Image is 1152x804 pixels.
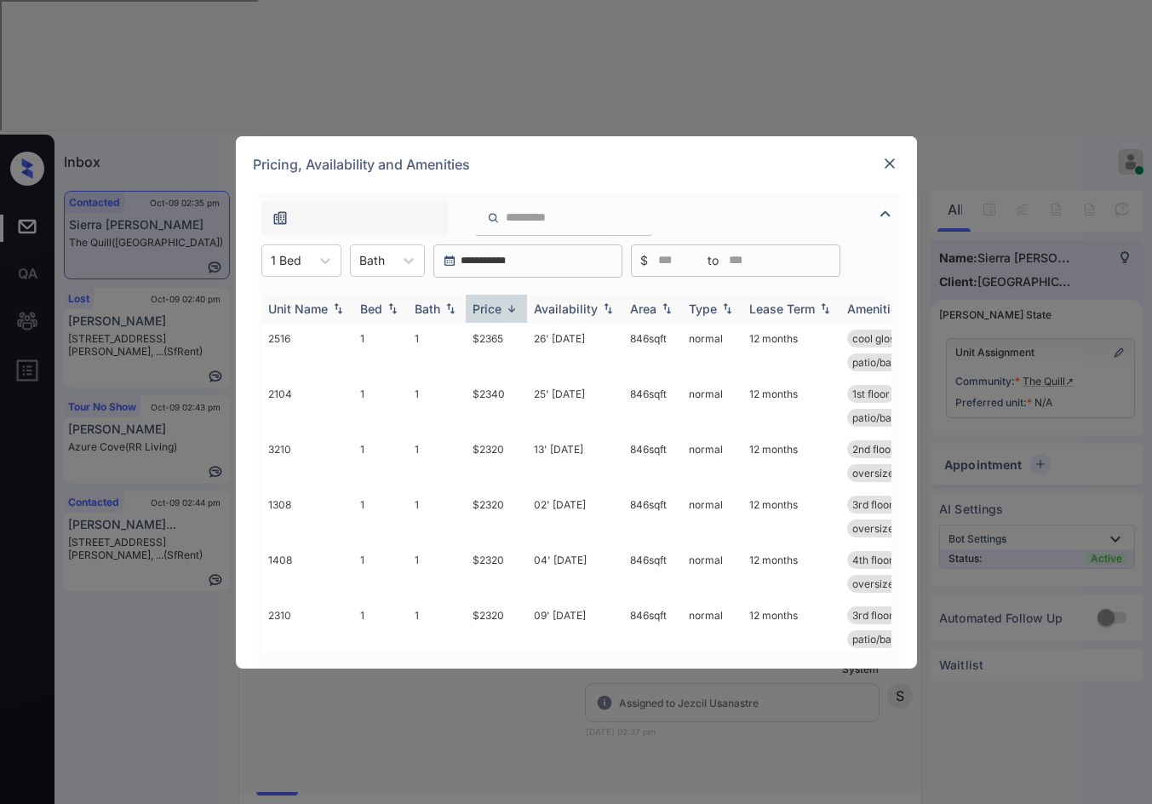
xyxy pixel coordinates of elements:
div: Pricing, Availability and Amenities [236,136,917,192]
span: $ [640,251,648,270]
td: 04' [DATE] [527,544,623,600]
td: 846 sqft [623,489,682,544]
span: 2nd floor [852,443,895,456]
td: 1 [353,544,408,600]
td: normal [682,434,742,489]
img: sorting [442,302,459,314]
td: 2104 [261,378,353,434]
td: 846 sqft [623,544,682,600]
td: 12 months [742,378,840,434]
div: Price [473,301,501,316]
td: 1 [353,323,408,378]
span: 3rd floor [852,609,893,622]
td: 26' [DATE] [527,323,623,378]
td: 1 [408,434,466,489]
td: 1 [408,489,466,544]
td: 12 months [742,434,840,489]
td: 2516 [261,323,353,378]
td: normal [682,544,742,600]
td: 846 sqft [623,600,682,655]
span: oversized garde... [852,522,938,535]
div: Bath [415,301,440,316]
td: 1 [353,378,408,434]
td: 846 sqft [623,378,682,434]
img: sorting [384,302,401,314]
span: to [708,251,719,270]
span: cool gloss desi... [852,332,930,345]
td: 1 [353,489,408,544]
td: 1 [353,434,408,489]
span: 3rd floor [852,498,893,511]
div: Type [689,301,717,316]
td: 1 [408,323,466,378]
div: Availability [534,301,598,316]
td: 1 [408,600,466,655]
img: sorting [330,302,347,314]
span: patio/balcony [852,633,918,646]
span: oversized garde... [852,467,938,480]
img: icon-zuma [875,204,896,224]
td: 1308 [261,489,353,544]
td: normal [682,489,742,544]
td: 12 months [742,600,840,655]
td: 09' [DATE] [527,600,623,655]
img: sorting [658,302,675,314]
td: 12 months [742,489,840,544]
span: 4th floor [852,554,893,566]
img: icon-zuma [487,210,500,226]
img: sorting [817,302,834,314]
td: 12 months [742,544,840,600]
td: 846 sqft [623,434,682,489]
td: $2320 [466,600,527,655]
div: Amenities [847,301,904,316]
img: sorting [719,302,736,314]
td: normal [682,378,742,434]
img: sorting [503,302,520,315]
span: oversized garde... [852,577,938,590]
td: 25' [DATE] [527,378,623,434]
td: 1 [408,378,466,434]
td: $2320 [466,544,527,600]
img: icon-zuma [272,210,289,227]
td: 13' [DATE] [527,434,623,489]
td: 846 sqft [623,323,682,378]
td: 12 months [742,323,840,378]
td: 3210 [261,434,353,489]
div: Bed [360,301,382,316]
td: 1 [408,544,466,600]
td: 02' [DATE] [527,489,623,544]
td: 2310 [261,600,353,655]
td: normal [682,600,742,655]
td: $2365 [466,323,527,378]
td: 1 [353,600,408,655]
div: Lease Term [749,301,815,316]
td: 1408 [261,544,353,600]
span: patio/balcony [852,411,918,424]
span: patio/balcony [852,356,918,369]
img: sorting [599,302,616,314]
td: $2320 [466,434,527,489]
div: Area [630,301,656,316]
img: close [881,155,898,172]
td: normal [682,323,742,378]
td: $2320 [466,489,527,544]
span: 1st floor [852,388,890,400]
td: $2340 [466,378,527,434]
div: Unit Name [268,301,328,316]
